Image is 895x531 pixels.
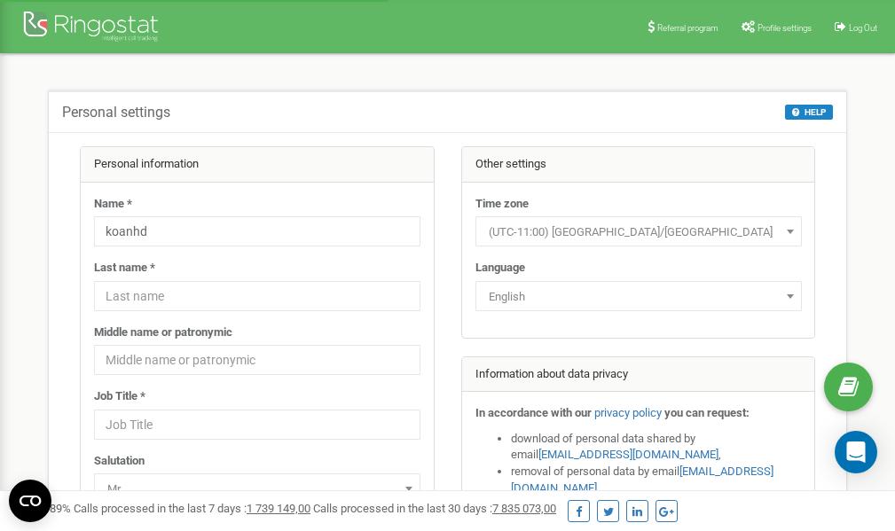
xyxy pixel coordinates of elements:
[94,473,420,504] span: Mr.
[482,285,796,309] span: English
[94,345,420,375] input: Middle name or patronymic
[758,23,812,33] span: Profile settings
[664,406,750,419] strong: you can request:
[74,502,310,515] span: Calls processed in the last 7 days :
[482,220,796,245] span: (UTC-11:00) Pacific/Midway
[100,477,414,502] span: Mr.
[94,410,420,440] input: Job Title
[94,196,132,213] label: Name *
[475,260,525,277] label: Language
[657,23,718,33] span: Referral program
[785,105,833,120] button: HELP
[475,406,592,419] strong: In accordance with our
[511,464,802,496] li: removal of personal data by email ,
[62,105,170,121] h5: Personal settings
[81,147,434,183] div: Personal information
[594,406,662,419] a: privacy policy
[94,453,145,470] label: Salutation
[835,431,877,473] div: Open Intercom Messenger
[94,281,420,311] input: Last name
[94,260,155,277] label: Last name *
[462,357,815,393] div: Information about data privacy
[475,196,529,213] label: Time zone
[475,216,802,246] span: (UTC-11:00) Pacific/Midway
[492,502,556,515] u: 7 835 073,00
[94,388,145,405] label: Job Title *
[849,23,877,33] span: Log Out
[511,431,802,464] li: download of personal data shared by email ,
[9,480,51,522] button: Open CMP widget
[94,324,232,341] label: Middle name or patronymic
[462,147,815,183] div: Other settings
[94,216,420,246] input: Name
[247,502,310,515] u: 1 739 149,00
[313,502,556,515] span: Calls processed in the last 30 days :
[538,448,718,461] a: [EMAIL_ADDRESS][DOMAIN_NAME]
[475,281,802,311] span: English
